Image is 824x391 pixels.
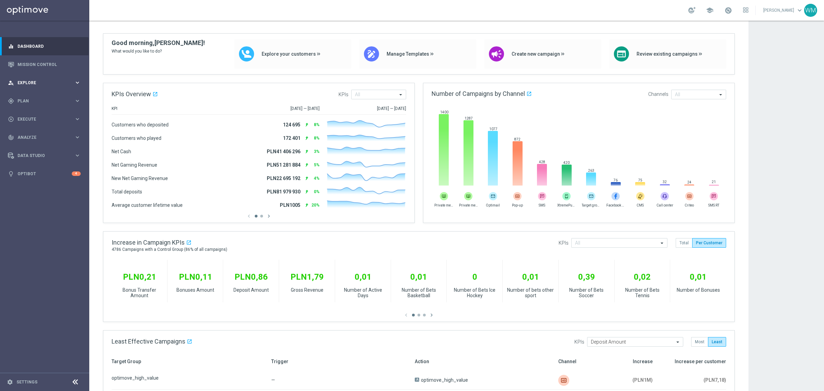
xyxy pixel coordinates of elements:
i: keyboard_arrow_right [74,134,81,141]
i: person_search [8,80,14,86]
span: keyboard_arrow_down [796,7,803,14]
i: lightbulb [8,171,14,177]
i: settings [7,379,13,385]
button: Data Studio keyboard_arrow_right [8,153,81,158]
div: Dashboard [8,37,81,55]
span: Execute [18,117,74,121]
span: Data Studio [18,154,74,158]
a: Dashboard [18,37,81,55]
span: Explore [18,81,74,85]
div: Data Studio [8,153,74,159]
button: equalizer Dashboard [8,44,81,49]
div: Analyze [8,134,74,141]
a: Settings [16,380,37,384]
i: equalizer [8,43,14,49]
i: gps_fixed [8,98,14,104]
a: Mission Control [18,55,81,74]
i: keyboard_arrow_right [74,79,81,86]
button: gps_fixed Plan keyboard_arrow_right [8,98,81,104]
a: Optibot [18,165,72,183]
span: school [706,7,713,14]
button: lightbulb Optibot 4 [8,171,81,177]
i: keyboard_arrow_right [74,116,81,122]
div: Plan [8,98,74,104]
span: Analyze [18,135,74,139]
div: Optibot [8,165,81,183]
button: person_search Explore keyboard_arrow_right [8,80,81,86]
div: Mission Control [8,55,81,74]
i: keyboard_arrow_right [74,152,81,159]
div: Explore [8,80,74,86]
div: WM [804,4,817,17]
button: play_circle_outline Execute keyboard_arrow_right [8,116,81,122]
i: keyboard_arrow_right [74,98,81,104]
div: Execute [8,116,74,122]
button: track_changes Analyze keyboard_arrow_right [8,135,81,140]
button: Mission Control [8,62,81,67]
span: Plan [18,99,74,103]
a: [PERSON_NAME]keyboard_arrow_down [763,5,804,15]
i: track_changes [8,134,14,141]
div: 4 [72,171,81,176]
i: play_circle_outline [8,116,14,122]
